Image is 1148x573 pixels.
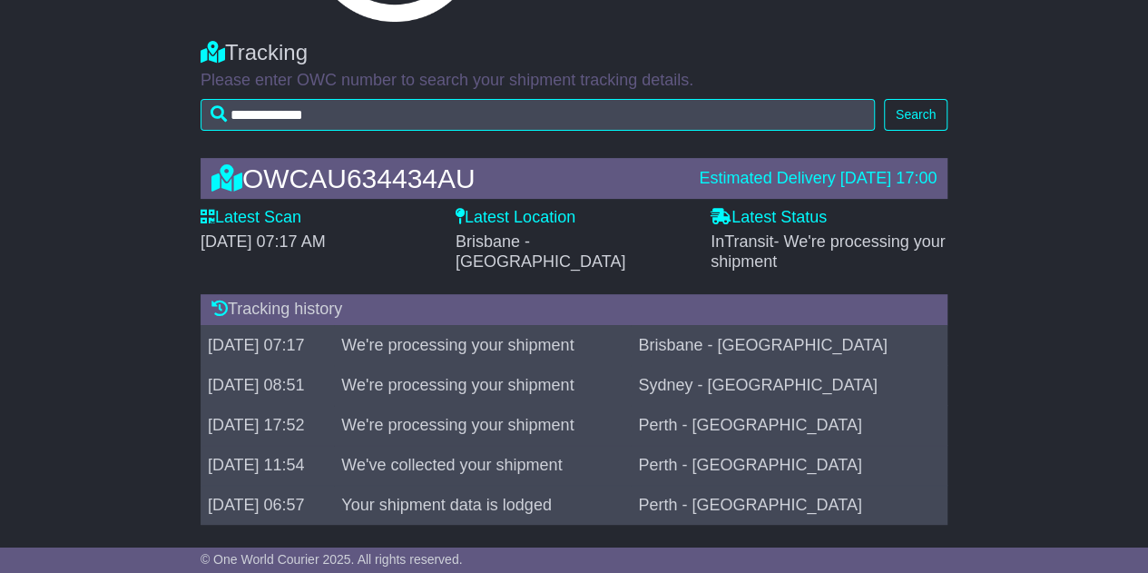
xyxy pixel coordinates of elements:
td: We're processing your shipment [334,365,631,405]
td: Perth - [GEOGRAPHIC_DATA] [631,405,947,445]
td: We've collected your shipment [334,445,631,485]
label: Latest Scan [201,208,301,228]
label: Latest Status [711,208,827,228]
span: - We're processing your shipment [711,232,946,271]
td: [DATE] 08:51 [201,365,334,405]
td: Perth - [GEOGRAPHIC_DATA] [631,445,947,485]
td: [DATE] 06:57 [201,485,334,525]
div: OWCAU634434AU [202,163,691,193]
label: Latest Location [456,208,575,228]
td: Brisbane - [GEOGRAPHIC_DATA] [631,325,947,365]
div: Tracking [201,40,947,66]
td: We're processing your shipment [334,405,631,445]
td: We're processing your shipment [334,325,631,365]
span: [DATE] 07:17 AM [201,232,326,251]
div: Tracking history [201,294,947,325]
span: © One World Courier 2025. All rights reserved. [201,552,463,567]
td: [DATE] 07:17 [201,325,334,365]
p: Please enter OWC number to search your shipment tracking details. [201,71,947,91]
td: Perth - [GEOGRAPHIC_DATA] [631,485,947,525]
div: Estimated Delivery [DATE] 17:00 [699,169,937,189]
td: [DATE] 17:52 [201,405,334,445]
td: [DATE] 11:54 [201,445,334,485]
span: InTransit [711,232,946,271]
span: Brisbane - [GEOGRAPHIC_DATA] [456,232,625,271]
td: Sydney - [GEOGRAPHIC_DATA] [631,365,947,405]
td: Your shipment data is lodged [334,485,631,525]
button: Search [884,99,947,131]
